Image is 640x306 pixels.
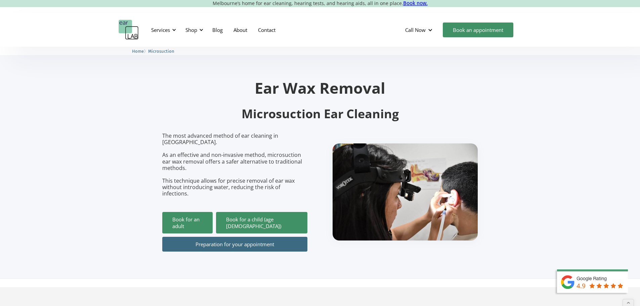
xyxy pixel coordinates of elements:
img: boy getting ear checked. [333,143,478,241]
a: Home [132,48,144,54]
h2: Microsuction Ear Cleaning [162,106,478,122]
div: Call Now [405,27,426,33]
li: 〉 [132,48,148,55]
div: Shop [181,20,205,40]
p: The most advanced method of ear cleaning in [GEOGRAPHIC_DATA]. As an effective and non-invasive m... [162,133,307,197]
a: Book an appointment [443,23,513,37]
a: Preparation for your appointment [162,237,307,252]
div: Services [151,27,170,33]
div: Services [147,20,178,40]
a: Book for an adult [162,212,213,233]
div: Shop [185,27,197,33]
a: Contact [253,20,281,40]
a: Blog [207,20,228,40]
span: Home [132,49,144,54]
a: About [228,20,253,40]
div: Call Now [400,20,439,40]
h1: Ear Wax Removal [162,80,478,95]
a: Book for a child (age [DEMOGRAPHIC_DATA]) [216,212,307,233]
span: Microsuction [148,49,174,54]
a: Microsuction [148,48,174,54]
a: home [119,20,139,40]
